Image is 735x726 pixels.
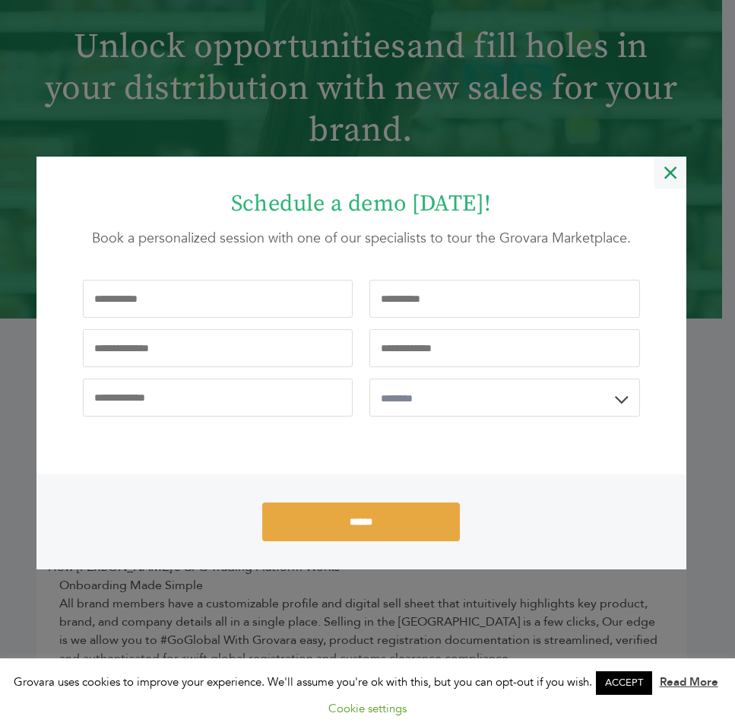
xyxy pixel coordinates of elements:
a: ACCEPT [596,671,652,695]
div: Schedule a demo [DATE]! [36,189,686,219]
span: Grovara uses cookies to improve your experience. We'll assume you're ok with this, but you can op... [14,674,722,715]
a: Read More [660,674,718,690]
div: Book a personalized session with one of our specialists to tour the Grovara Marketplace. [36,227,686,250]
div: Close [654,157,686,189]
a: Cookie settings [328,701,407,716]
